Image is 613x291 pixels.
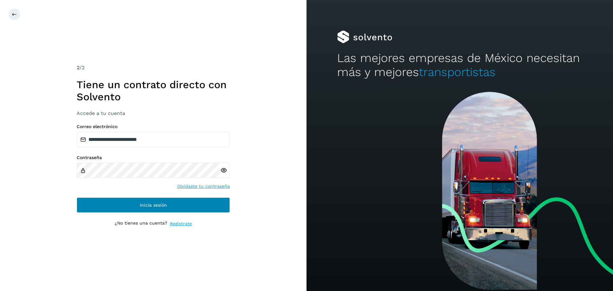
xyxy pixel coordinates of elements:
[77,155,230,160] label: Contraseña
[77,197,230,213] button: Inicia sesión
[77,65,79,71] span: 2
[77,64,230,72] div: /2
[419,65,496,79] span: transportistas
[77,124,230,129] label: Correo electrónico
[77,110,230,116] h3: Accede a tu cuenta
[170,220,192,227] a: Regístrate
[115,220,167,227] p: ¿No tienes una cuenta?
[337,51,582,80] h2: Las mejores empresas de México necesitan más y mejores
[140,203,167,207] span: Inicia sesión
[177,183,230,190] a: Olvidaste tu contraseña
[77,79,230,103] h1: Tiene un contrato directo con Solvento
